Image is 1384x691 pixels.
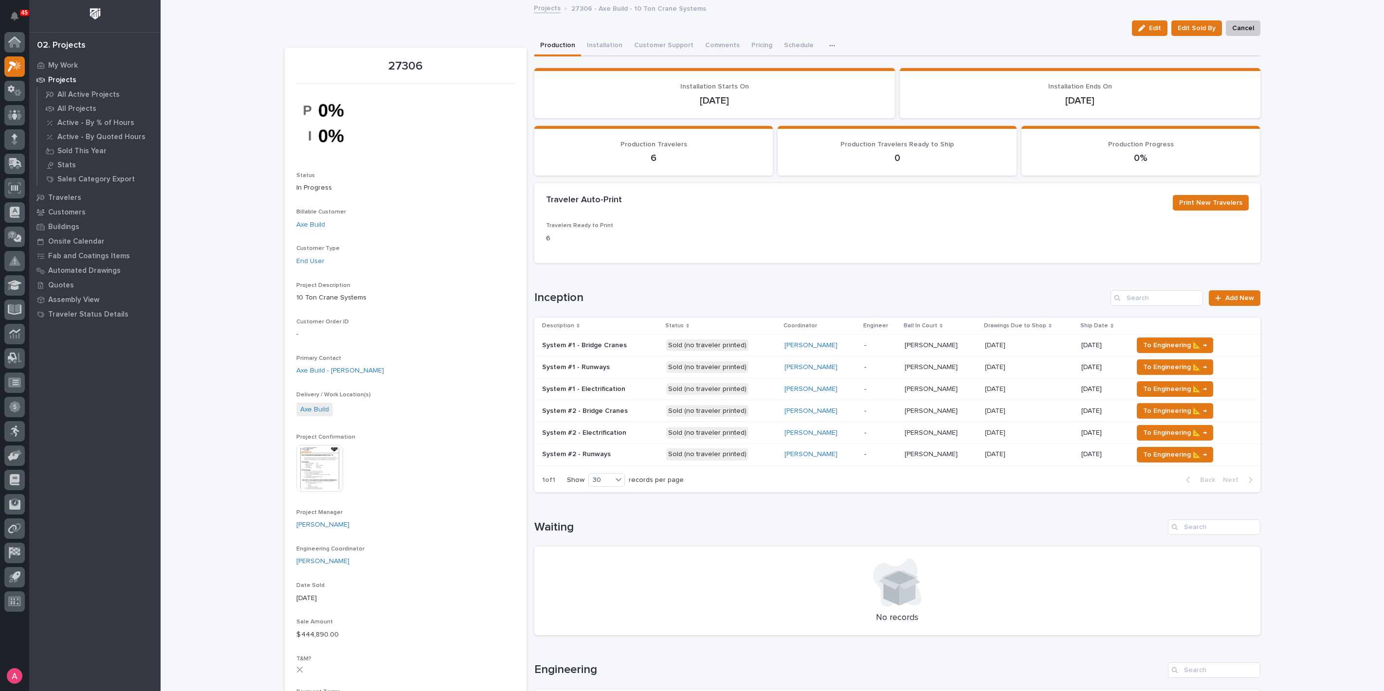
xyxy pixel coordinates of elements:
span: Date Sold [296,583,325,588]
p: 1 of 1 [534,468,563,492]
p: Coordinator [783,320,817,331]
p: - [864,341,897,350]
p: [PERSON_NAME] [905,427,960,437]
button: To Engineering 📐 → [1137,403,1213,419]
input: Search [1111,290,1203,306]
span: Back [1194,476,1215,484]
span: To Engineering 📐 → [1143,449,1207,461]
div: 30 [589,475,612,485]
a: Add New [1209,290,1260,306]
a: Customers [29,205,161,219]
p: All Projects [57,105,96,113]
p: - [864,450,897,459]
div: 02. Projects [37,40,86,51]
div: Sold (no traveler printed) [666,383,748,395]
p: Sold This Year [57,147,107,156]
p: [DATE] [985,427,1007,437]
a: Projects [29,72,161,87]
button: To Engineering 📐 → [1137,425,1213,441]
button: Production [534,36,581,56]
a: [PERSON_NAME] [784,385,838,393]
button: To Engineering 📐 → [1137,447,1213,462]
p: System #2 - Bridge Cranes [542,405,630,415]
a: Automated Drawings [29,263,161,278]
p: Projects [48,76,76,85]
a: All Projects [37,102,161,115]
a: [PERSON_NAME] [784,407,838,415]
span: Customer Order ID [296,319,349,325]
button: Notifications [4,6,25,26]
p: Assembly View [48,296,99,304]
a: Fab and Coatings Items [29,248,161,263]
h2: Traveler Auto-Print [546,195,622,206]
p: - [864,363,897,372]
p: [DATE] [1081,363,1125,372]
span: Print New Travelers [1179,197,1242,209]
span: Edit Sold By [1178,22,1216,34]
button: To Engineering 📐 → [1137,337,1213,353]
button: Pricing [746,36,778,56]
input: Search [1168,662,1260,678]
p: [DATE] [985,448,1007,459]
button: Customer Support [628,36,699,56]
a: Assembly View [29,292,161,307]
div: Sold (no traveler printed) [666,339,748,352]
span: Production Progress [1108,141,1174,148]
a: [PERSON_NAME] [296,520,349,530]
button: Back [1178,476,1219,484]
p: [PERSON_NAME] [905,448,960,459]
tr: System #1 - RunwaysSystem #1 - Runways Sold (no traveler printed)[PERSON_NAME] -[PERSON_NAME][PER... [534,356,1260,378]
span: Sale Amount [296,619,333,625]
p: Status [665,320,684,331]
p: - [296,329,515,339]
a: Axe Build - [PERSON_NAME] [296,366,384,376]
p: Fab and Coatings Items [48,252,130,261]
tr: System #2 - RunwaysSystem #2 - Runways Sold (no traveler printed)[PERSON_NAME] -[PERSON_NAME][PER... [534,443,1260,465]
p: Onsite Calendar [48,237,105,246]
p: [DATE] [1081,429,1125,437]
p: [DATE] [1081,385,1125,393]
img: MRxuixINY9JvwuxL8h5amC1aY4dHFZWHSbF4XWFdbWE [296,89,369,157]
span: To Engineering 📐 → [1143,339,1207,351]
span: Project Confirmation [296,434,355,440]
span: Billable Customer [296,209,346,215]
span: Production Travelers Ready to Ship [840,141,954,148]
p: Travelers [48,194,81,202]
span: Status [296,173,315,178]
p: - [864,385,897,393]
p: Stats [57,161,76,170]
button: Edit Sold By [1171,20,1222,36]
a: [PERSON_NAME] [784,341,838,350]
a: [PERSON_NAME] [784,450,838,459]
div: Search [1168,519,1260,535]
p: 27306 - Axe Build - 10 Ton Crane Systems [571,2,706,13]
div: Sold (no traveler printed) [666,361,748,373]
p: [PERSON_NAME] [905,405,960,415]
span: Customer Type [296,246,340,251]
p: [DATE] [911,95,1249,106]
p: [PERSON_NAME] [905,383,960,393]
a: Sold This Year [37,144,161,158]
p: [DATE] [985,339,1007,350]
p: 27306 [296,59,515,73]
span: Edit [1149,24,1161,33]
p: Description [542,320,574,331]
span: Project Manager [296,510,343,515]
span: To Engineering 📐 → [1143,361,1207,373]
a: Axe Build [296,220,325,230]
a: End User [296,256,325,266]
p: [DATE] [1081,450,1125,459]
p: Automated Drawings [48,266,121,275]
tr: System #1 - Bridge CranesSystem #1 - Bridge Cranes Sold (no traveler printed)[PERSON_NAME] -[PERS... [534,334,1260,356]
a: Active - By % of Hours [37,116,161,129]
span: Delivery / Work Location(s) [296,392,371,398]
span: Add New [1225,295,1254,301]
a: Active - By Quoted Hours [37,130,161,143]
p: 0% [1033,152,1249,164]
p: 0 [789,152,1005,164]
span: Project Description [296,283,350,288]
p: [DATE] [1081,407,1125,415]
p: 10 Ton Crane Systems [296,293,515,303]
p: 45 [21,9,28,16]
